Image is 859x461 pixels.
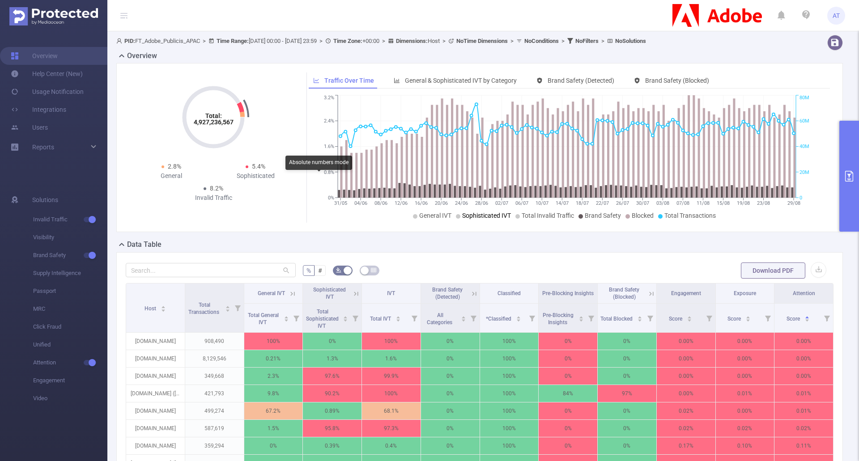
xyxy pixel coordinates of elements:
[578,315,584,320] div: Sort
[290,304,302,332] i: Filter menu
[555,200,568,206] tspan: 14/07
[313,77,319,84] i: icon: line-chart
[664,212,716,219] span: Total Transactions
[33,264,107,282] span: Supply Intelligence
[306,309,339,329] span: Total Sophisticated IVT
[421,333,480,350] p: 0%
[657,333,715,350] p: 0.00 %
[599,38,607,44] span: >
[746,318,751,321] i: icon: caret-down
[213,171,298,181] div: Sophisticated
[33,318,107,336] span: Click Fraud
[194,118,234,126] tspan: 4,927,236,567
[362,368,421,385] p: 99.9%
[637,318,642,321] i: icon: caret-down
[185,402,244,419] p: 499,274
[33,282,107,300] span: Passport
[637,315,642,317] i: icon: caret-up
[343,318,348,321] i: icon: caret-down
[395,315,401,320] div: Sort
[440,38,448,44] span: >
[461,315,466,317] i: icon: caret-up
[328,195,334,201] tspan: 0%
[539,368,597,385] p: 0%
[598,333,656,350] p: 0%
[161,308,166,311] i: icon: caret-down
[787,200,800,206] tspan: 29/08
[575,38,599,44] b: No Filters
[535,200,548,206] tspan: 10/07
[252,163,265,170] span: 5.4%
[616,200,629,206] tspan: 26/07
[480,368,539,385] p: 100%
[362,385,421,402] p: 100%
[370,316,392,322] span: Total IVT
[716,333,774,350] p: 0.00 %
[244,385,303,402] p: 9.8%
[609,287,639,300] span: Brand Safety (Blocked)
[734,290,756,296] span: Exposure
[657,368,715,385] p: 0.00 %
[33,211,107,228] span: Invalid Traffic
[480,385,539,402] p: 100%
[210,185,223,192] span: 8.2%
[579,315,584,317] i: icon: caret-up
[396,38,440,44] span: Host
[303,437,361,454] p: 0.39%
[644,304,656,332] i: Filter menu
[480,402,539,419] p: 100%
[124,38,135,44] b: PID:
[598,437,656,454] p: 0%
[421,368,480,385] p: 0%
[522,212,574,219] span: Total Invalid Traffic
[324,95,334,101] tspan: 3.2%
[774,385,833,402] p: 0.01 %
[421,385,480,402] p: 0%
[575,200,588,206] tspan: 18/07
[11,47,58,65] a: Overview
[33,300,107,318] span: MRC
[745,315,751,320] div: Sort
[248,312,279,326] span: Total General IVT
[516,318,521,321] i: icon: caret-down
[374,200,387,206] tspan: 08/06
[284,318,289,321] i: icon: caret-down
[244,350,303,367] p: 0.21%
[595,200,608,206] tspan: 22/07
[349,304,361,332] i: Filter menu
[598,402,656,419] p: 0%
[676,200,689,206] tspan: 07/08
[11,118,48,136] a: Users
[244,402,303,419] p: 67.2%
[419,212,451,219] span: General IVT
[225,305,230,307] i: icon: caret-up
[244,333,303,350] p: 100%
[32,138,54,156] a: Reports
[334,200,347,206] tspan: 31/05
[258,290,285,296] span: General IVT
[539,385,597,402] p: 84%
[317,38,325,44] span: >
[833,7,840,25] span: AT
[559,38,567,44] span: >
[757,200,770,206] tspan: 23/08
[475,200,488,206] tspan: 28/06
[421,437,480,454] p: 0%
[313,287,346,300] span: Sophisticated IVT
[116,38,646,44] span: FT_Adobe_Publicis_APAC [DATE] 00:00 - [DATE] 23:59 +00:00
[480,333,539,350] p: 100%
[461,318,466,321] i: icon: caret-down
[542,290,594,296] span: Pre-Blocking Insights
[821,304,833,332] i: Filter menu
[32,191,58,209] span: Solutions
[185,437,244,454] p: 359,294
[231,283,244,332] i: Filter menu
[434,200,447,206] tspan: 20/06
[539,402,597,419] p: 0%
[244,420,303,437] p: 1.5%
[324,118,334,124] tspan: 2.4%
[303,350,361,367] p: 1.3%
[343,315,348,317] i: icon: caret-up
[145,305,157,312] span: Host
[741,262,805,279] button: Download PDF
